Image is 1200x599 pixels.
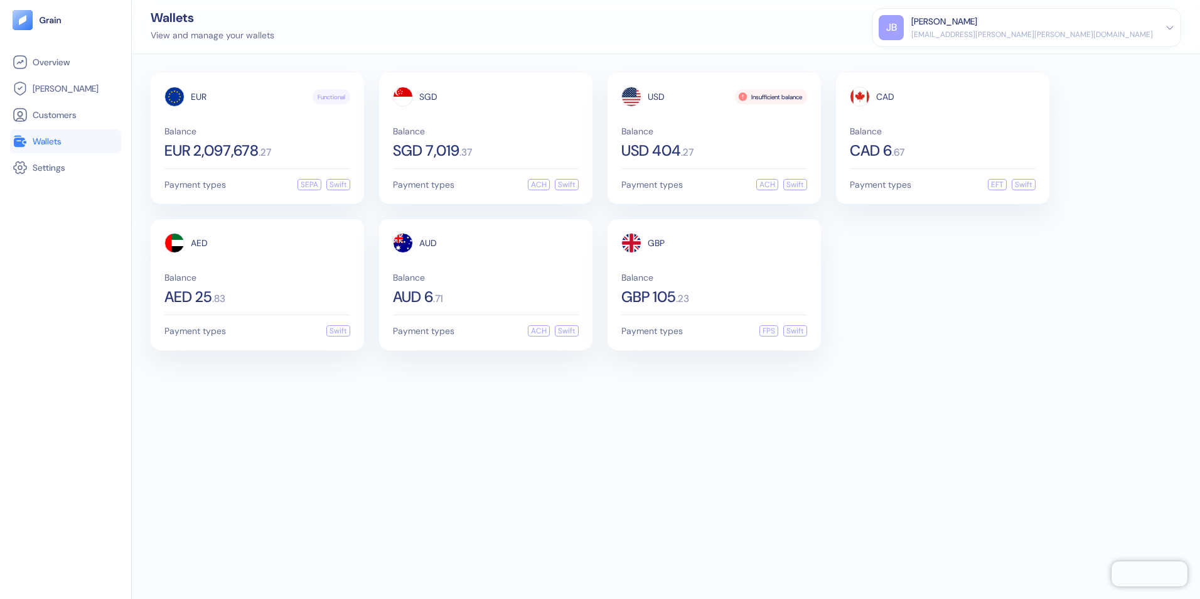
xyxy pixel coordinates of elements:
a: Customers [13,107,119,122]
span: . 83 [212,294,225,304]
img: logo-tablet-V2.svg [13,10,33,30]
img: logo [39,16,62,24]
span: . 71 [433,294,443,304]
span: Balance [393,273,579,282]
div: Swift [555,179,579,190]
span: Payment types [164,326,226,335]
span: Balance [164,127,350,136]
div: ACH [528,325,550,337]
div: SEPA [297,179,321,190]
span: EUR 2,097,678 [164,143,259,158]
span: AUD [419,239,437,247]
div: Swift [783,179,807,190]
div: Swift [326,325,350,337]
span: AED [191,239,208,247]
span: . 67 [892,148,904,158]
span: Balance [393,127,579,136]
span: Payment types [393,180,454,189]
span: AED 25 [164,289,212,305]
span: CAD [876,92,894,101]
span: SGD [419,92,437,101]
span: Payment types [621,326,683,335]
span: Overview [33,56,70,68]
span: Balance [621,273,807,282]
span: Payment types [164,180,226,189]
span: USD 404 [621,143,681,158]
div: Swift [326,179,350,190]
span: [PERSON_NAME] [33,82,99,95]
span: Payment types [393,326,454,335]
div: EFT [988,179,1007,190]
a: [PERSON_NAME] [13,81,119,96]
span: Balance [621,127,807,136]
a: Wallets [13,134,119,149]
div: Swift [555,325,579,337]
span: Wallets [33,135,62,148]
span: Payment types [850,180,911,189]
div: View and manage your wallets [151,29,274,42]
span: . 27 [259,148,271,158]
div: ACH [528,179,550,190]
div: Swift [1012,179,1036,190]
div: [PERSON_NAME] [911,15,977,28]
div: FPS [759,325,778,337]
a: Overview [13,55,119,70]
span: Payment types [621,180,683,189]
span: SGD 7,019 [393,143,459,158]
span: Functional [318,92,345,102]
span: . 23 [676,294,689,304]
div: Wallets [151,11,274,24]
span: Balance [164,273,350,282]
span: CAD 6 [850,143,892,158]
span: GBP 105 [621,289,676,305]
div: JB [879,15,904,40]
iframe: Chatra live chat [1112,561,1187,586]
span: EUR [191,92,206,101]
span: USD [648,92,665,101]
span: GBP [648,239,665,247]
a: Settings [13,160,119,175]
div: ACH [756,179,778,190]
div: Swift [783,325,807,337]
span: Customers [33,109,77,121]
div: [EMAIL_ADDRESS][PERSON_NAME][PERSON_NAME][DOMAIN_NAME] [911,29,1153,40]
span: . 37 [459,148,472,158]
span: . 27 [681,148,694,158]
span: AUD 6 [393,289,433,305]
span: Settings [33,161,65,174]
span: Balance [850,127,1036,136]
div: Insufficient balance [735,89,807,104]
